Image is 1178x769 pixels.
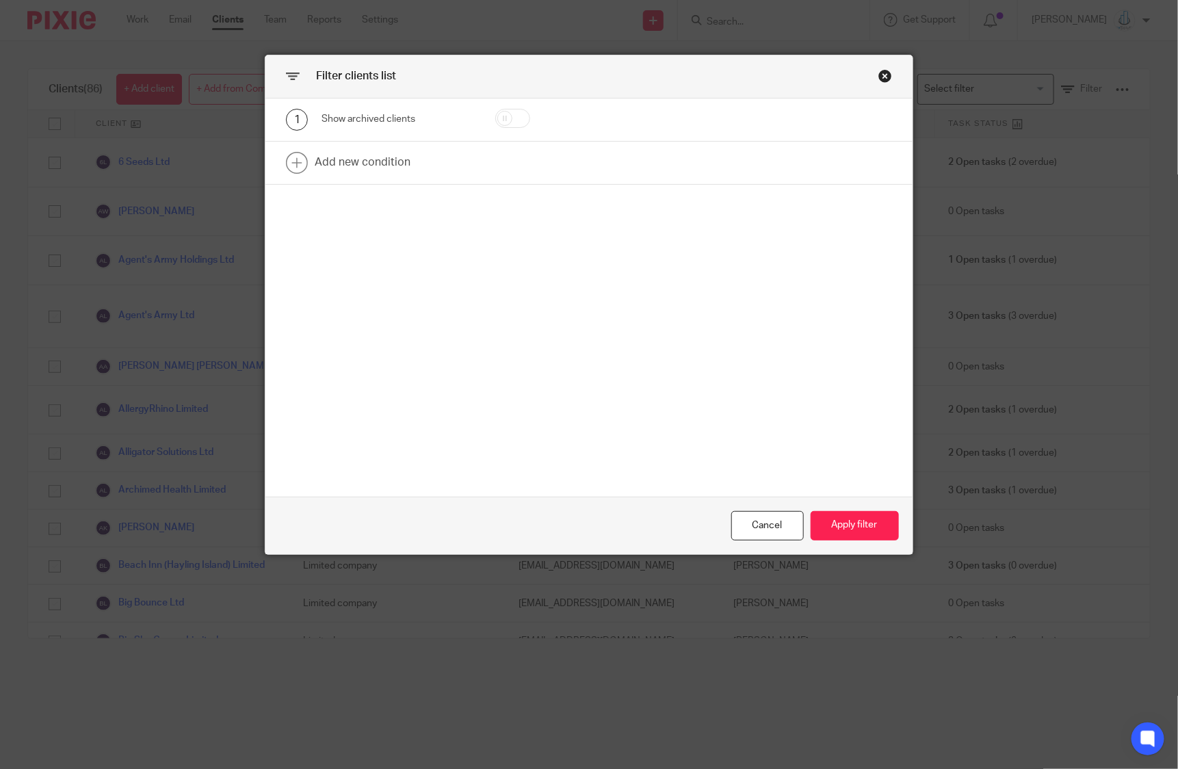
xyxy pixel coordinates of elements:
div: Close this dialog window [878,69,892,83]
div: 1 [286,109,308,131]
div: Close this dialog window [731,511,804,540]
span: Filter clients list [316,70,396,81]
div: Show archived clients [322,112,473,126]
button: Apply filter [811,511,899,540]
